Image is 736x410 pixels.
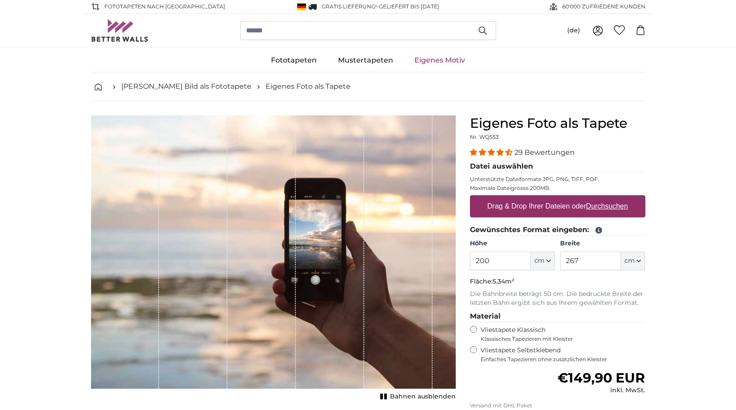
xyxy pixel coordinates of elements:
[562,3,645,11] span: 60'000 ZUFRIEDENE KUNDEN
[322,3,377,10] span: GRATIS Lieferung!
[91,72,645,101] nav: breadcrumbs
[404,49,476,72] a: Eigenes Motiv
[560,23,587,39] button: (de)
[470,176,645,183] p: Unterstützte Dateiformate JPG, PNG, TIFF, PDF.
[104,3,225,11] span: Fototapeten nach [GEOGRAPHIC_DATA]
[534,256,545,265] span: cm
[470,134,499,140] span: Nr. WQ553
[531,252,555,270] button: cm
[514,148,575,157] span: 29 Bewertungen
[377,3,439,10] span: -
[266,81,350,92] a: Eigenes Foto als Tapete
[327,49,404,72] a: Mustertapeten
[470,290,645,307] p: Die Bahnbreite beträgt 50 cm. Die bedruckte Breite der letzten Bahn ergibt sich aus Ihrem gewählt...
[625,256,635,265] span: cm
[493,277,514,285] span: 5.34m²
[470,185,645,192] p: Maximale Dateigrösse 200MB.
[91,19,149,42] img: Betterwalls
[470,161,645,172] legend: Datei auswählen
[481,326,638,343] label: Vliestapete Klassisch
[297,4,306,10] img: Deutschland
[621,252,645,270] button: cm
[470,239,555,248] label: Höhe
[390,392,456,401] span: Bahnen ausblenden
[481,346,645,363] label: Vliestapete Selbstklebend
[121,81,251,92] a: [PERSON_NAME] Bild als Fototapete
[260,49,327,72] a: Fototapeten
[470,115,645,131] h1: Eigenes Foto als Tapete
[470,148,514,157] span: 4.34 stars
[379,3,439,10] span: Geliefert bis [DATE]
[378,390,456,403] button: Bahnen ausblenden
[470,311,645,322] legend: Material
[560,239,645,248] label: Breite
[481,356,645,363] span: Einfaches Tapezieren ohne zusätzlichen Kleister
[557,370,645,386] span: €149,90 EUR
[470,225,645,236] legend: Gewünschtes Format eingeben:
[470,402,645,409] p: Versand mit DHL Paket
[91,115,456,403] div: 1 of 1
[470,277,645,286] p: Fläche:
[557,386,645,395] div: inkl. MwSt.
[481,335,638,343] span: Klassisches Tapezieren mit Kleister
